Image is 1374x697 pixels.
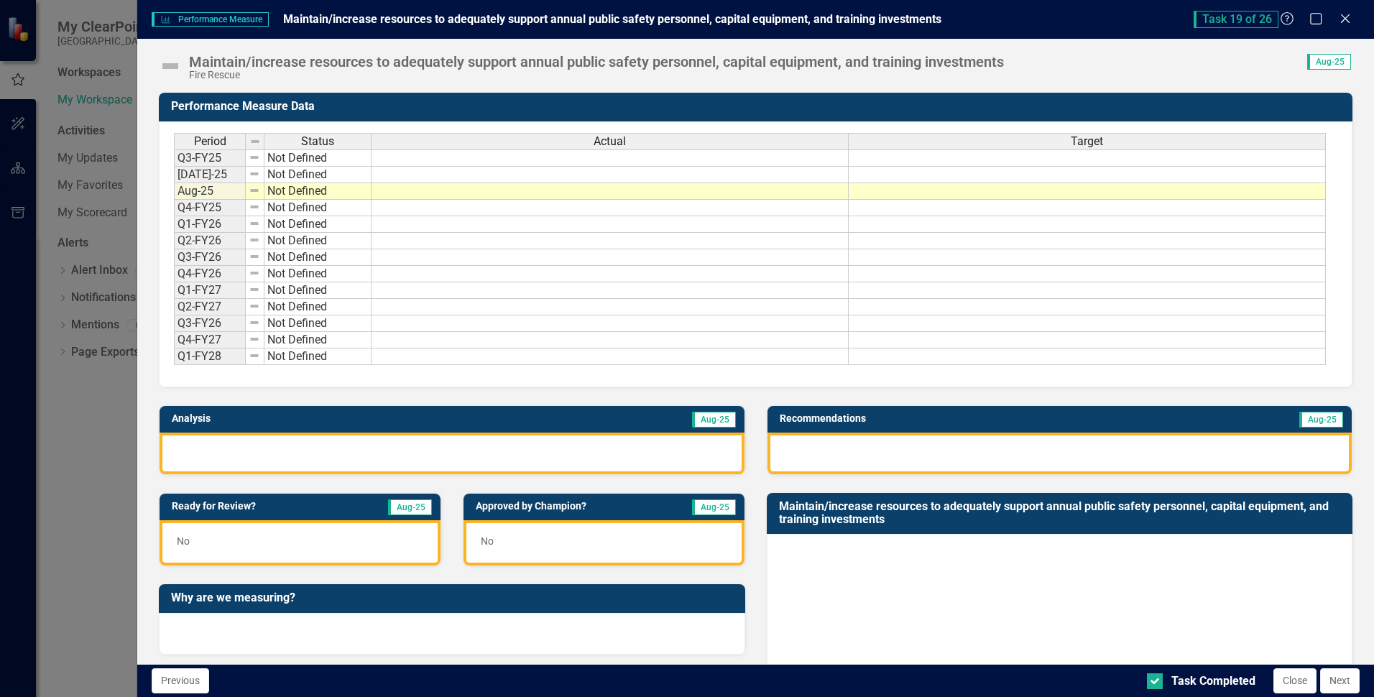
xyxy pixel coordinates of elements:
[264,216,372,233] td: Not Defined
[264,299,372,315] td: Not Defined
[249,136,261,147] img: 8DAGhfEEPCf229AAAAAElFTkSuQmCC
[171,591,737,604] h3: Why are we measuring?
[264,167,372,183] td: Not Defined
[692,412,736,428] span: Aug-25
[264,149,372,167] td: Not Defined
[174,348,246,365] td: Q1-FY28
[171,100,1345,113] h3: Performance Measure Data
[174,167,246,183] td: [DATE]-25
[194,135,226,148] span: Period
[264,315,372,332] td: Not Defined
[249,251,260,262] img: 8DAGhfEEPCf229AAAAAElFTkSuQmCC
[1299,412,1343,428] span: Aug-25
[1071,135,1103,148] span: Target
[189,54,1004,70] div: Maintain/increase resources to adequately support annual public safety personnel, capital equipme...
[264,282,372,299] td: Not Defined
[388,499,432,515] span: Aug-25
[249,201,260,213] img: 8DAGhfEEPCf229AAAAAElFTkSuQmCC
[283,12,941,26] span: Maintain/increase resources to adequately support annual public safety personnel, capital equipme...
[152,12,268,27] span: Performance Measure
[249,218,260,229] img: 8DAGhfEEPCf229AAAAAElFTkSuQmCC
[189,70,1004,80] div: Fire Rescue
[249,152,260,163] img: 8DAGhfEEPCf229AAAAAElFTkSuQmCC
[249,185,260,196] img: 8DAGhfEEPCf229AAAAAElFTkSuQmCC
[249,300,260,312] img: 8DAGhfEEPCf229AAAAAElFTkSuQmCC
[476,501,661,512] h3: Approved by Champion?
[1273,668,1317,693] button: Close
[1171,673,1255,690] div: Task Completed
[174,216,246,233] td: Q1-FY26
[249,333,260,345] img: 8DAGhfEEPCf229AAAAAElFTkSuQmCC
[174,249,246,266] td: Q3-FY26
[481,535,494,547] span: No
[172,413,433,424] h3: Analysis
[1320,668,1360,693] button: Next
[264,183,372,200] td: Not Defined
[172,501,341,512] h3: Ready for Review?
[174,315,246,332] td: Q3-FY26
[264,200,372,216] td: Not Defined
[264,266,372,282] td: Not Defined
[249,350,260,361] img: 8DAGhfEEPCf229AAAAAElFTkSuQmCC
[159,55,182,78] img: Not Defined
[174,266,246,282] td: Q4-FY26
[249,317,260,328] img: 8DAGhfEEPCf229AAAAAElFTkSuQmCC
[264,332,372,348] td: Not Defined
[249,234,260,246] img: 8DAGhfEEPCf229AAAAAElFTkSuQmCC
[594,135,626,148] span: Actual
[692,499,736,515] span: Aug-25
[174,299,246,315] td: Q2-FY27
[1307,54,1351,70] span: Aug-25
[174,149,246,167] td: Q3-FY25
[780,413,1151,424] h3: Recommendations
[1194,11,1278,28] span: Task 19 of 26
[174,332,246,348] td: Q4-FY27
[264,233,372,249] td: Not Defined
[301,135,334,148] span: Status
[249,267,260,279] img: 8DAGhfEEPCf229AAAAAElFTkSuQmCC
[174,183,246,200] td: Aug-25
[779,500,1345,525] h3: Maintain/increase resources to adequately support annual public safety personnel, capital equipme...
[174,233,246,249] td: Q2-FY26
[264,348,372,365] td: Not Defined
[264,249,372,266] td: Not Defined
[174,282,246,299] td: Q1-FY27
[249,168,260,180] img: 8DAGhfEEPCf229AAAAAElFTkSuQmCC
[174,200,246,216] td: Q4-FY25
[177,535,190,547] span: No
[249,284,260,295] img: 8DAGhfEEPCf229AAAAAElFTkSuQmCC
[152,668,209,693] button: Previous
